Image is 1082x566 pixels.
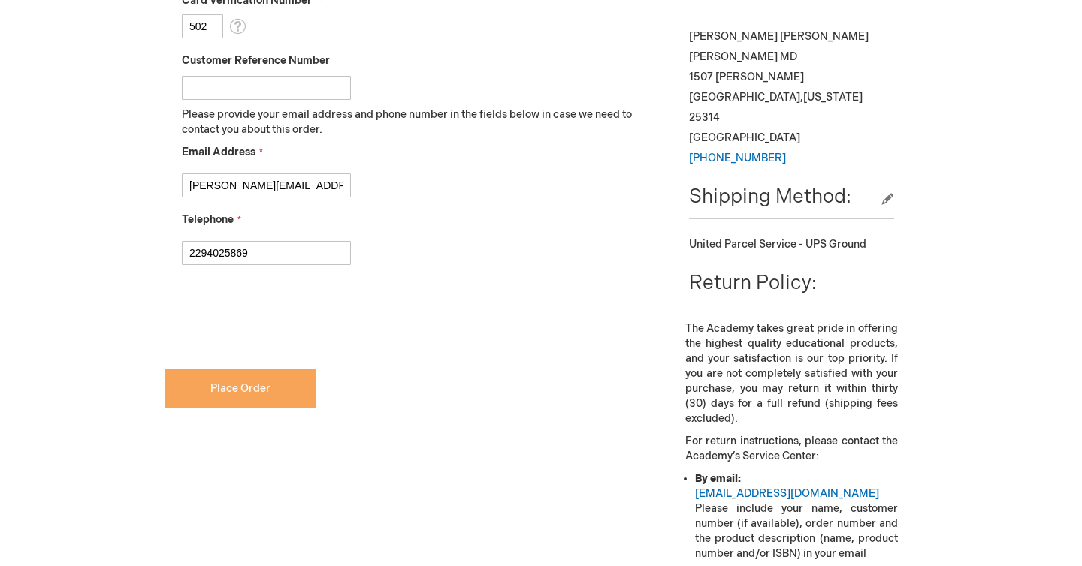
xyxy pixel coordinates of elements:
[182,54,330,67] span: Customer Reference Number
[182,107,644,137] p: Please provide your email address and phone number in the fields below in case we need to contact...
[695,487,879,500] a: [EMAIL_ADDRESS][DOMAIN_NAME]
[689,26,894,168] div: [PERSON_NAME] [PERSON_NAME] [PERSON_NAME] MD 1507 [PERSON_NAME] [GEOGRAPHIC_DATA] , 25314 [GEOGRA...
[165,369,316,408] button: Place Order
[689,238,866,251] span: United Parcel Service - UPS Ground
[182,146,255,158] span: Email Address
[689,272,817,295] span: Return Policy:
[689,185,851,209] span: Shipping Method:
[695,472,741,485] strong: By email:
[685,434,898,464] p: For return instructions, please contact the Academy’s Service Center:
[685,321,898,426] p: The Academy takes great pride in offering the highest quality educational products, and your sati...
[695,471,898,561] li: Please include your name, customer number (if available), order number and the product descriptio...
[182,14,223,38] input: Card Verification Number
[182,213,234,226] span: Telephone
[803,91,863,104] span: [US_STATE]
[165,289,394,348] iframe: reCAPTCHA
[210,382,270,395] span: Place Order
[689,152,786,164] a: [PHONE_NUMBER]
